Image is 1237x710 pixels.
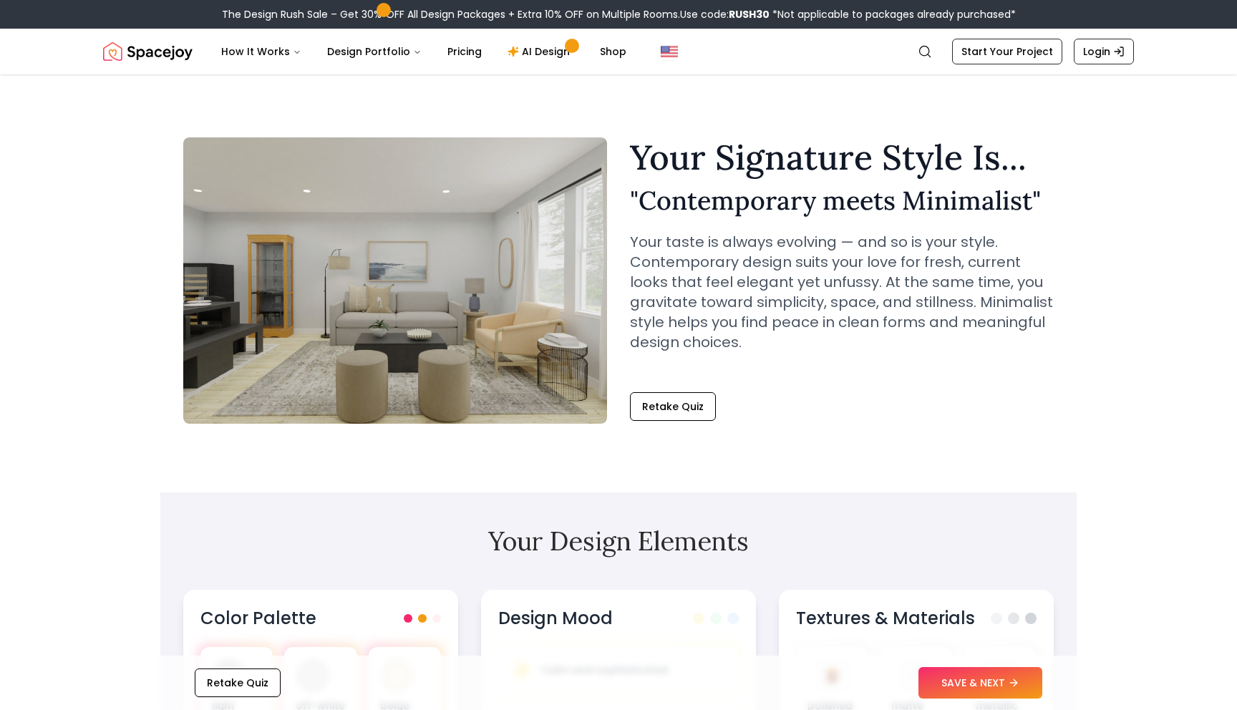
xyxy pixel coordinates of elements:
h2: " Contemporary meets Minimalist " [630,186,1054,215]
a: Login [1074,39,1134,64]
span: Use code: [680,7,770,21]
span: *Not applicable to packages already purchased* [770,7,1016,21]
h3: Design Mood [498,607,613,630]
a: Spacejoy [103,37,193,66]
button: How It Works [210,37,313,66]
a: Pricing [436,37,493,66]
a: Shop [588,37,638,66]
img: Contemporary meets Minimalist Style Example [183,137,607,424]
b: RUSH30 [729,7,770,21]
img: United States [661,43,678,60]
button: SAVE & NEXT [918,667,1042,699]
button: Retake Quiz [195,668,281,697]
h2: Your Design Elements [183,527,1054,555]
h3: Textures & Materials [796,607,975,630]
img: Spacejoy Logo [103,37,193,66]
h1: Your Signature Style Is... [630,140,1054,175]
button: Design Portfolio [316,37,433,66]
button: Retake Quiz [630,392,716,421]
h3: Color Palette [200,607,316,630]
a: Start Your Project [952,39,1062,64]
a: AI Design [496,37,586,66]
nav: Main [210,37,638,66]
div: The Design Rush Sale – Get 30% OFF All Design Packages + Extra 10% OFF on Multiple Rooms. [222,7,1016,21]
p: Your taste is always evolving — and so is your style. Contemporary design suits your love for fre... [630,232,1054,352]
nav: Global [103,29,1134,74]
